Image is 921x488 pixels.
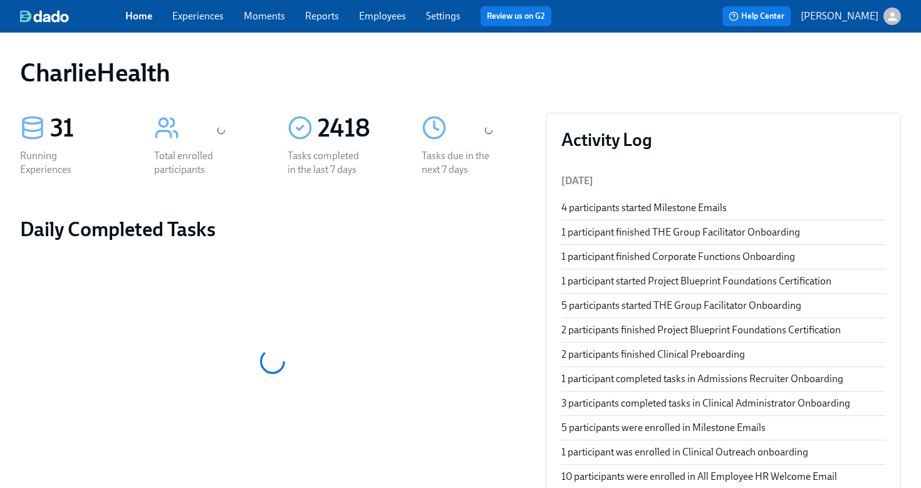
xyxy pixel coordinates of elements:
div: 2 participants finished Clinical Preboarding [561,348,885,361]
img: dado [20,10,69,23]
a: Experiences [172,10,224,22]
p: [PERSON_NAME] [801,9,878,23]
div: 31 [50,113,124,144]
a: Review us on G2 [487,10,545,23]
div: 2 participants finished Project Blueprint Foundations Certification [561,323,885,337]
div: 5 participants started THE Group Facilitator Onboarding [561,299,885,313]
h2: Daily Completed Tasks [20,217,526,242]
div: Tasks due in the next 7 days [422,149,502,177]
button: [PERSON_NAME] [801,8,901,25]
div: 4 participants started Milestone Emails [561,201,885,215]
button: Review us on G2 [481,6,551,26]
h1: CharlieHealth [20,58,170,88]
a: Reports [305,10,339,22]
h3: Activity Log [561,128,885,151]
button: Help Center [722,6,791,26]
a: Home [125,10,152,22]
a: Settings [426,10,460,22]
div: 1 participant completed tasks in Admissions Recruiter Onboarding [561,372,885,386]
div: 10 participants were enrolled in All Employee HR Welcome Email [561,470,885,484]
a: Employees [359,10,406,22]
div: 1 participant was enrolled in Clinical Outreach onboarding [561,445,885,459]
span: [DATE] [561,175,593,187]
div: 3 participants completed tasks in Clinical Administrator Onboarding [561,397,885,410]
div: 1 participant finished Corporate Functions Onboarding [561,250,885,264]
div: 5 participants were enrolled in Milestone Emails [561,421,885,435]
div: 1 participant started Project Blueprint Foundations Certification [561,274,885,288]
div: Total enrolled participants [154,149,234,177]
a: dado [20,10,125,23]
div: 1 participant finished THE Group Facilitator Onboarding [561,226,885,239]
a: Moments [244,10,285,22]
div: Running Experiences [20,149,100,177]
div: 2418 [318,113,392,144]
div: Tasks completed in the last 7 days [288,149,368,177]
span: Help Center [729,10,784,23]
